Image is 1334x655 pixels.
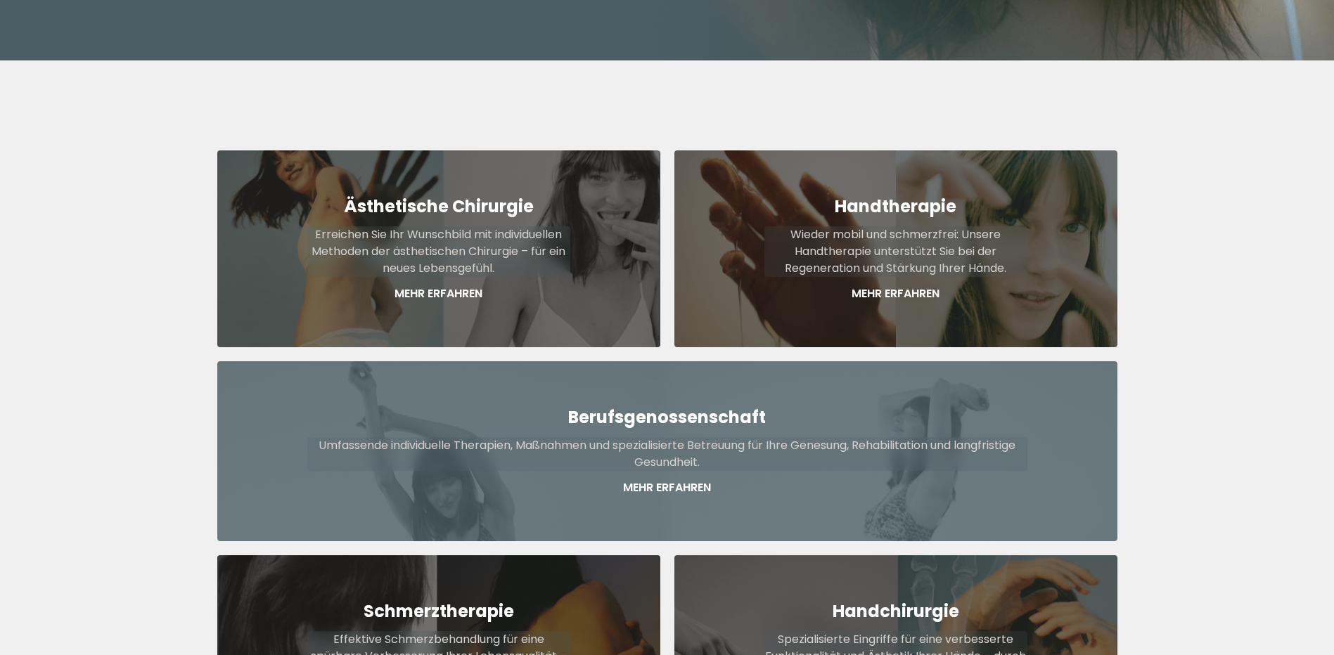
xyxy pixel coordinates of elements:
strong: Berufsgenossenschaft [568,406,766,429]
a: BerufsgenossenschaftUmfassende individuelle Therapien, Maßnahmen und spezialisierte Betreuung für... [217,361,1117,541]
p: Mehr Erfahren [307,479,1027,496]
p: Erreichen Sie Ihr Wunschbild mit individuellen Methoden der ästhetischen Chirurgie – für ein neue... [307,226,570,277]
strong: Handtherapie [835,195,956,218]
a: HandtherapieWieder mobil und schmerzfrei: Unsere Handtherapie unterstützt Sie bei der Regeneratio... [674,150,1117,347]
p: Mehr Erfahren [764,285,1027,302]
p: Mehr Erfahren [307,285,570,302]
strong: Ästhetische Chirurgie [344,195,534,218]
strong: Handchirurgie [833,599,959,623]
p: Umfassende individuelle Therapien, Maßnahmen und spezialisierte Betreuung für Ihre Genesung, Reha... [307,437,1027,471]
p: Wieder mobil und schmerzfrei: Unsere Handtherapie unterstützt Sie bei der Regeneration und Stärku... [764,226,1027,277]
strong: Schmerztherapie [364,599,514,623]
a: Ästhetische ChirurgieErreichen Sie Ihr Wunschbild mit individuellen Methoden der ästhetischen Chi... [217,150,660,347]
